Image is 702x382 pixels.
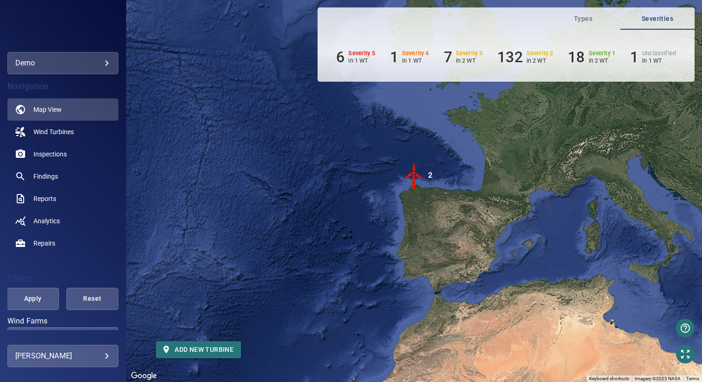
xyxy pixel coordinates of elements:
h6: 1 [390,48,398,66]
a: inspections noActive [7,143,118,165]
h4: Navigation [7,82,118,91]
div: demo [15,56,110,71]
h6: Severity 1 [589,50,616,57]
button: Reset [66,288,118,310]
p: in 1 WT [402,57,429,64]
span: Map View [33,105,62,114]
span: Repairs [33,239,55,248]
h6: 18 [568,48,585,66]
button: Add new turbine [156,341,241,358]
li: Severity 4 [390,48,429,66]
button: Apply [6,288,58,310]
div: demo [7,52,118,74]
h6: Severity 5 [348,50,375,57]
a: repairs noActive [7,232,118,254]
a: windturbines noActive [7,121,118,143]
a: findings noActive [7,165,118,188]
img: demo-logo [44,23,82,32]
img: Google [129,370,159,382]
a: Terms (opens in new tab) [686,376,699,381]
span: Add new turbine [163,344,234,356]
li: Severity 5 [336,48,375,66]
a: map active [7,98,118,121]
div: Wind Farms [7,327,118,350]
button: Keyboard shortcuts [589,376,629,382]
span: Analytics [33,216,60,226]
a: reports noActive [7,188,118,210]
span: Severities [626,13,689,25]
h6: 7 [444,48,452,66]
span: Apply [18,293,47,304]
span: Types [552,13,615,25]
div: 2 [428,162,432,189]
gmp-advanced-marker: 2 [400,162,428,191]
span: Reports [33,194,56,203]
span: Inspections [33,149,67,159]
li: Severity 1 [568,48,615,66]
li: Severity 3 [444,48,483,66]
h6: 132 [497,48,522,66]
span: Imagery ©2025 NASA [635,376,681,381]
p: in 1 WT [348,57,375,64]
h6: Unclassified [642,50,676,57]
h6: Severity 2 [526,50,553,57]
li: Severity Unclassified [630,48,676,66]
p: in 2 WT [456,57,483,64]
h4: Filters [7,274,118,283]
h6: 6 [336,48,344,66]
span: Findings [33,172,58,181]
img: windFarmIconCat5.svg [400,162,428,189]
label: Wind Farms [7,317,118,325]
li: Severity 2 [497,48,553,66]
a: analytics noActive [7,210,118,232]
h6: 1 [630,48,638,66]
span: Reset [78,293,107,304]
div: [PERSON_NAME] [15,349,110,363]
p: in 2 WT [589,57,616,64]
p: in 1 WT [642,57,676,64]
a: Open this area in Google Maps (opens a new window) [129,370,159,382]
p: in 2 WT [526,57,553,64]
h6: Severity 3 [456,50,483,57]
h6: Severity 4 [402,50,429,57]
span: Wind Turbines [33,127,74,136]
